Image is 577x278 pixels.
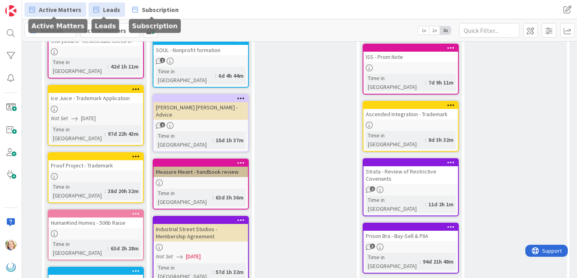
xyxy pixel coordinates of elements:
[153,95,248,120] div: [PERSON_NAME] [PERSON_NAME] - Advice
[160,122,165,127] span: 1
[105,129,106,138] span: :
[160,58,165,63] span: 1
[363,44,458,62] div: ISS - Prom Note
[363,102,458,119] div: Ascended Integration - Trademark
[426,78,456,87] div: 7d 9h 11m
[81,114,96,123] span: [DATE]
[32,22,85,30] h5: Active Matters
[212,193,214,202] span: :
[363,52,458,62] div: ISS - Prom Note
[215,71,216,80] span: :
[153,159,248,177] div: Measure Meant - handbook review
[212,136,214,145] span: :
[153,38,248,55] div: SOUL - Nonprofit formation
[214,136,246,145] div: 15d 1h 37m
[5,262,16,273] img: avatar
[418,26,429,34] span: 1x
[48,86,143,103] div: Ice Juice - Trademark Application
[363,224,458,241] div: Prison Bra - Buy-Sell & PIIA
[95,22,116,30] h5: Leads
[39,5,81,14] span: Active Matters
[105,187,106,195] span: :
[153,217,248,242] div: Industrial Street Studios - Membership Agreement
[214,268,246,276] div: 57d 1h 32m
[426,200,456,209] div: 11d 2h 1m
[363,166,458,184] div: Strata - Review of Restrictive Covenants
[156,67,215,85] div: Time in [GEOGRAPHIC_DATA]
[363,109,458,119] div: Ascended Integration - Trademark
[5,5,16,16] img: Visit kanbanzone.com
[17,1,36,11] span: Support
[216,71,246,80] div: 6d 4h 44m
[366,253,420,270] div: Time in [GEOGRAPHIC_DATA]
[106,187,141,195] div: 38d 20h 32m
[107,244,109,253] span: :
[107,62,109,71] span: :
[370,244,375,249] span: 3
[89,2,125,17] a: Leads
[51,125,105,143] div: Time in [GEOGRAPHIC_DATA]
[51,58,107,75] div: Time in [GEOGRAPHIC_DATA]
[106,129,141,138] div: 97d 22h 43m
[127,2,184,17] a: Subscription
[48,210,143,228] div: HumanKind Homes - 506b Raise
[366,131,425,149] div: Time in [GEOGRAPHIC_DATA]
[153,224,248,242] div: Industrial Street Studios - Membership Agreement
[156,131,212,149] div: Time in [GEOGRAPHIC_DATA]
[48,153,143,171] div: Proof Project - Trademark
[153,102,248,120] div: [PERSON_NAME] [PERSON_NAME] - Advice
[425,135,426,144] span: :
[153,167,248,177] div: Measure Meant - handbook review
[420,257,421,266] span: :
[132,22,178,30] h5: Subscription
[48,93,143,103] div: Ice Juice - Trademark Application
[363,159,458,184] div: Strata - Review of Restrictive Covenants
[421,257,456,266] div: 94d 21h 48m
[366,195,425,213] div: Time in [GEOGRAPHIC_DATA]
[48,160,143,171] div: Proof Project - Trademark
[109,62,141,71] div: 42d 1h 11m
[366,74,425,91] div: Time in [GEOGRAPHIC_DATA]
[363,231,458,241] div: Prison Bra - Buy-Sell & PIIA
[109,244,141,253] div: 63d 2h 28m
[440,26,451,34] span: 3x
[425,78,426,87] span: :
[24,2,86,17] a: Active Matters
[214,193,246,202] div: 63d 3h 36m
[153,45,248,55] div: SOUL - Nonprofit formation
[84,26,126,34] b: Active Matters
[51,115,68,122] i: Not Set
[425,200,426,209] span: :
[142,5,179,14] span: Subscription
[459,23,519,38] input: Quick Filter...
[370,186,375,191] span: 1
[429,26,440,34] span: 2x
[212,268,214,276] span: :
[51,240,107,257] div: Time in [GEOGRAPHIC_DATA]
[426,135,456,144] div: 8d 3h 32m
[186,252,201,261] span: [DATE]
[51,182,105,200] div: Time in [GEOGRAPHIC_DATA]
[156,189,212,206] div: Time in [GEOGRAPHIC_DATA]
[156,253,173,260] i: Not Set
[103,5,120,14] span: Leads
[5,239,16,250] img: AD
[48,218,143,228] div: HumanKind Homes - 506b Raise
